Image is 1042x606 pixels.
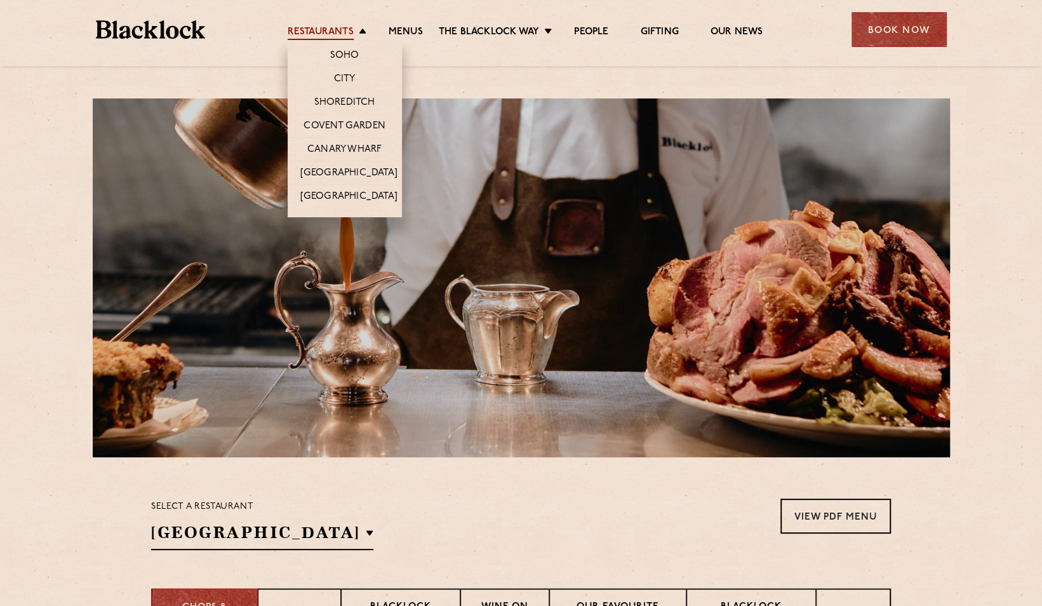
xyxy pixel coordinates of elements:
a: Soho [330,50,359,64]
h2: [GEOGRAPHIC_DATA] [151,522,373,550]
a: City [334,73,356,87]
a: People [574,26,608,40]
a: View PDF Menu [780,499,891,534]
a: Canary Wharf [307,144,382,158]
a: Menus [389,26,423,40]
a: [GEOGRAPHIC_DATA] [300,191,397,205]
p: Select a restaurant [151,499,373,515]
a: Covent Garden [304,120,385,134]
a: Shoreditch [314,97,375,111]
a: [GEOGRAPHIC_DATA] [300,167,397,181]
div: Book Now [852,12,947,47]
a: The Blacklock Way [439,26,539,40]
a: Our News [711,26,763,40]
img: BL_Textured_Logo-footer-cropped.svg [96,20,206,39]
a: Gifting [640,26,678,40]
a: Restaurants [288,26,354,40]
